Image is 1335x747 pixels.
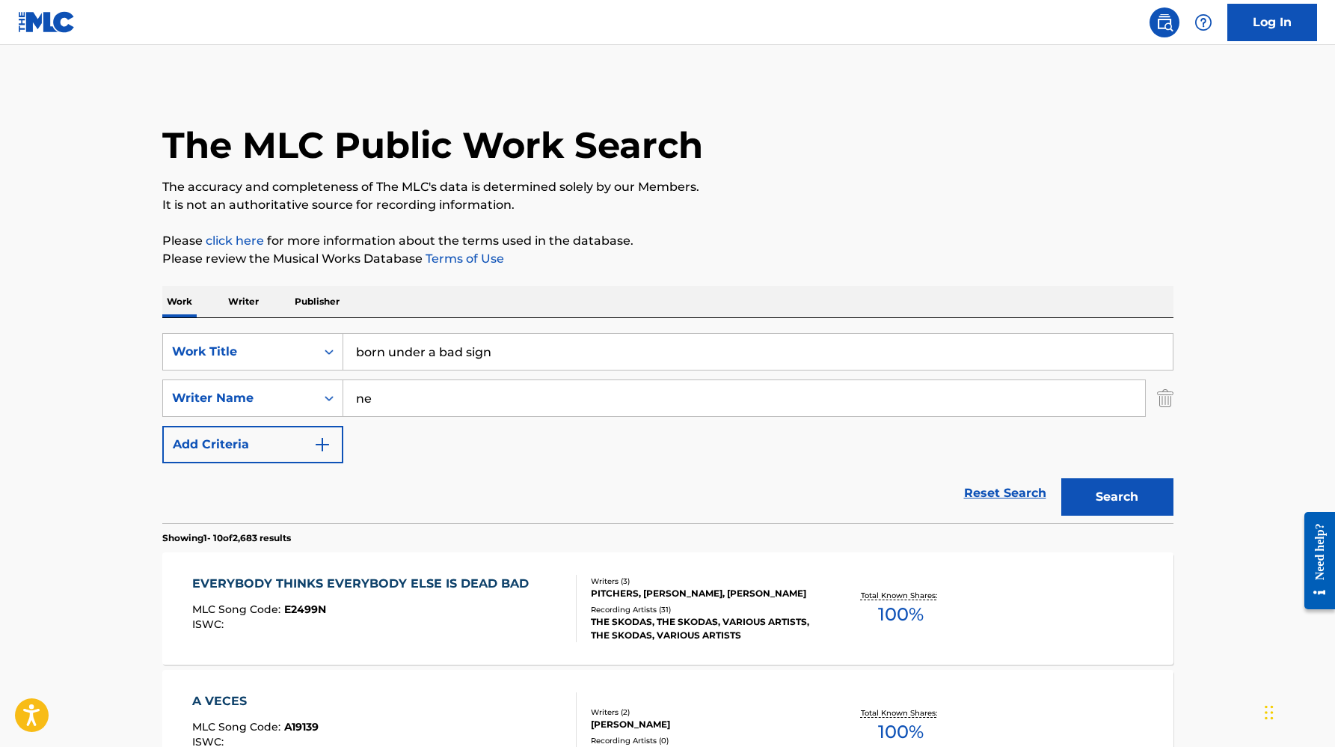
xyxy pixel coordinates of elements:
div: Help [1188,7,1218,37]
img: MLC Logo [18,11,76,33]
a: Public Search [1150,7,1179,37]
div: Writer Name [172,389,307,407]
div: EVERYBODY THINKS EVERYBODY ELSE IS DEAD BAD [192,575,536,593]
p: Total Known Shares: [861,590,941,601]
p: Please review the Musical Works Database [162,250,1173,268]
div: [PERSON_NAME] [591,718,817,731]
h1: The MLC Public Work Search [162,123,703,168]
img: Delete Criterion [1157,379,1173,417]
p: Please for more information about the terms used in the database. [162,232,1173,250]
iframe: Resource Center [1293,501,1335,621]
span: ISWC : [192,618,227,631]
img: help [1194,13,1212,31]
div: Writers ( 2 ) [591,707,817,718]
div: Work Title [172,343,307,361]
p: Work [162,286,197,317]
img: search [1156,13,1173,31]
div: PITCHERS, [PERSON_NAME], [PERSON_NAME] [591,587,817,600]
span: A19139 [284,720,319,734]
span: 100 % [878,719,924,746]
span: 100 % [878,601,924,628]
div: A VECES [192,692,319,710]
img: 9d2ae6d4665cec9f34b9.svg [313,436,331,454]
div: Recording Artists ( 31 ) [591,604,817,615]
div: THE SKODAS, THE SKODAS, VARIOUS ARTISTS, THE SKODAS, VARIOUS ARTISTS [591,615,817,642]
form: Search Form [162,333,1173,523]
button: Search [1061,478,1173,516]
a: click here [206,234,264,248]
button: Add Criteria [162,426,343,463]
p: Writer [224,286,263,317]
p: It is not an authoritative source for recording information. [162,196,1173,214]
p: The accuracy and completeness of The MLC's data is determined solely by our Members. [162,178,1173,196]
span: E2499N [284,603,326,616]
a: EVERYBODY THINKS EVERYBODY ELSE IS DEAD BADMLC Song Code:E2499NISWC:Writers (3)PITCHERS, [PERSON_... [162,552,1173,665]
div: Writers ( 3 ) [591,576,817,587]
div: Recording Artists ( 0 ) [591,735,817,746]
span: MLC Song Code : [192,603,284,616]
p: Publisher [290,286,344,317]
span: MLC Song Code : [192,720,284,734]
p: Showing 1 - 10 of 2,683 results [162,531,291,545]
a: Terms of Use [423,251,504,266]
div: Drag [1265,690,1274,735]
iframe: Chat Widget [1260,675,1335,747]
a: Log In [1227,4,1317,41]
p: Total Known Shares: [861,707,941,719]
a: Reset Search [957,477,1054,510]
